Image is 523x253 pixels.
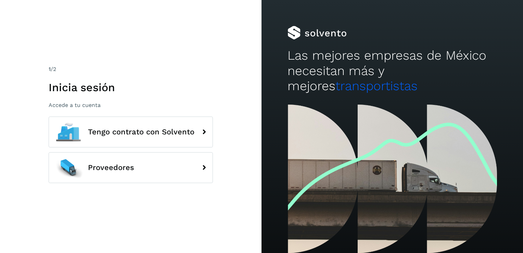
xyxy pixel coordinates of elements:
h1: Inicia sesión [49,81,213,94]
span: Tengo contrato con Solvento [88,128,194,136]
span: Proveedores [88,164,134,172]
span: 1 [49,66,51,72]
button: Tengo contrato con Solvento [49,117,213,147]
h2: Las mejores empresas de México necesitan más y mejores [288,48,497,94]
span: transportistas [335,79,418,93]
p: Accede a tu cuenta [49,102,213,108]
div: /2 [49,65,213,73]
button: Proveedores [49,152,213,183]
